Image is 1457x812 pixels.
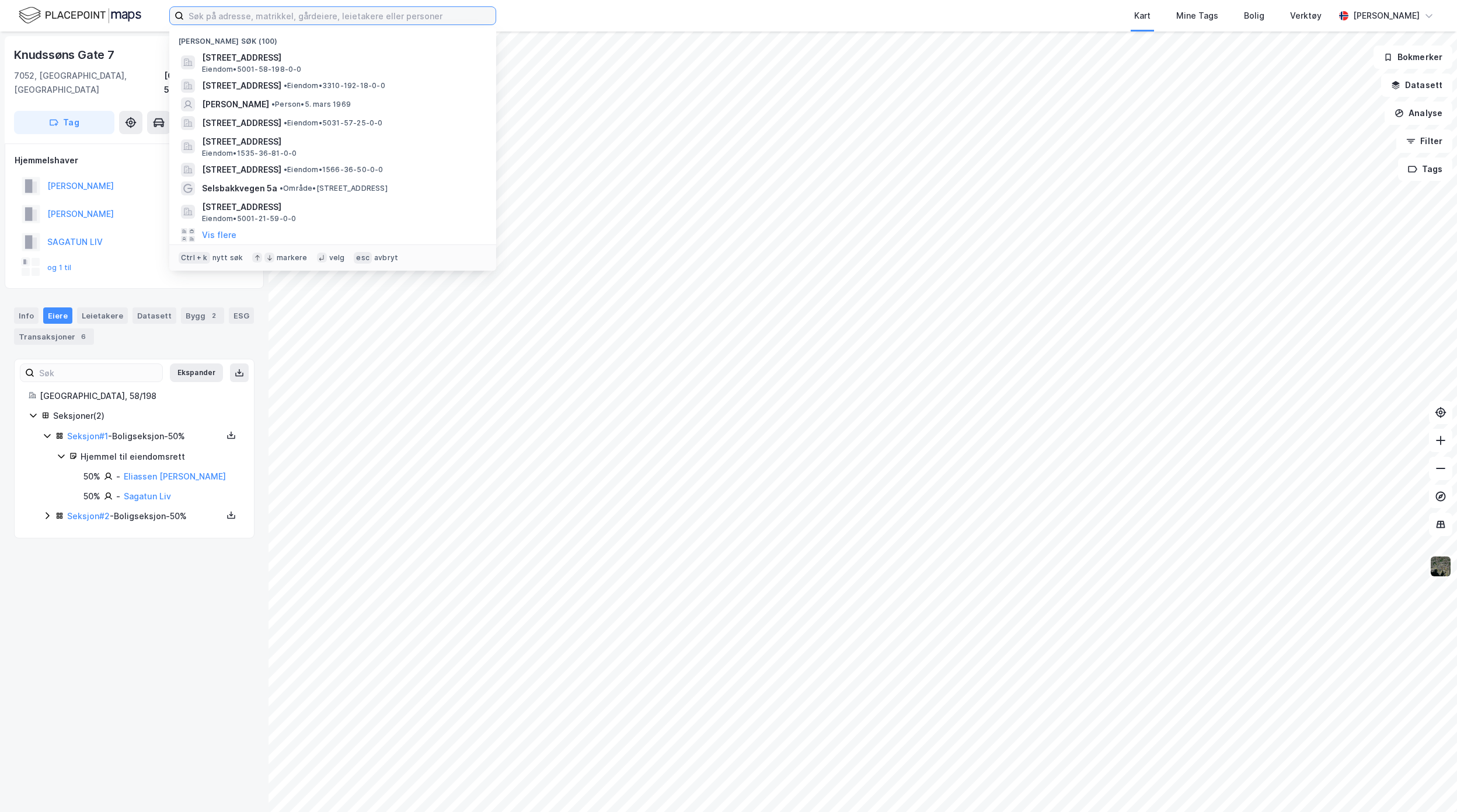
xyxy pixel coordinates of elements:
[208,310,219,321] div: 2
[1353,9,1420,23] div: [PERSON_NAME]
[1399,756,1457,812] div: Kontrollprogram for chat
[202,65,302,74] span: Eiendom • 5001-58-198-0-0
[53,409,240,423] div: Seksjoner ( 2 )
[43,307,72,324] div: Eiere
[1399,756,1457,812] iframe: Chat Widget
[40,389,240,403] div: [GEOGRAPHIC_DATA], 58/198
[284,81,385,90] span: Eiendom • 3310-192-18-0-0
[184,7,496,24] input: Søk på adresse, matrikkel, gårdeiere, leietakere eller personer
[133,307,176,324] div: Datasett
[202,200,482,214] span: [STREET_ADDRESS]
[277,253,307,262] div: markere
[1374,45,1452,69] button: Bokmerker
[1290,9,1322,23] div: Verktøy
[1396,129,1452,153] button: Filter
[202,97,269,111] span: [PERSON_NAME]
[124,471,226,481] a: Eliassen [PERSON_NAME]
[1244,9,1264,23] div: Bolig
[284,81,287,90] span: •
[202,214,296,223] span: Eiendom • 5001-21-59-0-0
[181,307,224,324] div: Bygg
[284,165,287,174] span: •
[202,51,482,65] span: [STREET_ADDRESS]
[164,69,255,97] div: [GEOGRAPHIC_DATA], 58/198
[202,181,277,195] span: Selsbakkvegen 5a
[284,118,383,128] span: Eiendom • 5031-57-25-0-0
[116,489,120,503] div: -
[14,111,114,134] button: Tag
[116,470,120,484] div: -
[329,253,345,262] div: velg
[202,228,236,242] button: Vis flere
[284,165,384,174] span: Eiendom • 1566-36-50-0-0
[14,307,39,324] div: Info
[179,252,210,264] div: Ctrl + k
[202,149,297,158] span: Eiendom • 1535-36-81-0-0
[1430,555,1452,577] img: 9k=
[77,307,128,324] div: Leietakere
[34,364,162,381] input: Søk
[202,135,482,149] span: [STREET_ADDRESS]
[1385,101,1452,125] button: Analyse
[354,252,372,264] div: esc
[271,100,351,109] span: Person • 5. mars 1969
[1398,157,1452,181] button: Tags
[14,45,117,64] div: Knudssøns Gate 7
[67,429,222,443] div: - Boligseksjon - 50%
[1381,73,1452,97] button: Datasett
[280,184,283,192] span: •
[67,431,108,441] a: Seksjon#1
[229,307,254,324] div: ESG
[170,363,223,382] button: Ekspander
[19,5,141,26] img: logo.f888ab2527a4732fd821a326f86c7f29.svg
[81,450,240,464] div: Hjemmel til eiendomsrett
[202,163,281,177] span: [STREET_ADDRESS]
[271,100,275,108] span: •
[83,489,100,503] div: 50%
[212,253,243,262] div: nytt søk
[124,491,171,501] a: Sagatun Liv
[374,253,398,262] div: avbryt
[1176,9,1218,23] div: Mine Tags
[67,511,110,521] a: Seksjon#2
[78,331,89,342] div: 6
[67,509,222,523] div: - Boligseksjon - 50%
[14,69,164,97] div: 7052, [GEOGRAPHIC_DATA], [GEOGRAPHIC_DATA]
[1134,9,1151,23] div: Kart
[83,470,100,484] div: 50%
[280,184,388,193] span: Område • [STREET_ADDRESS]
[14,328,94,345] div: Transaksjoner
[202,79,281,93] span: [STREET_ADDRESS]
[202,116,281,130] span: [STREET_ADDRESS]
[284,118,287,127] span: •
[169,27,496,48] div: [PERSON_NAME] søk (100)
[15,153,254,167] div: Hjemmelshaver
